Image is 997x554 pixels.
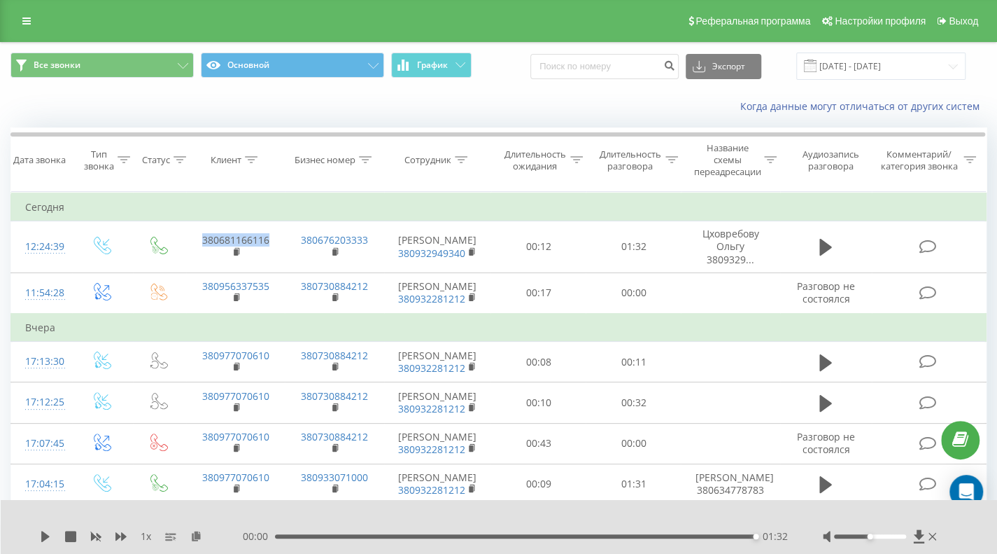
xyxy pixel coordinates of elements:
td: [PERSON_NAME] [384,423,490,464]
span: Цховребову Ольгу 3809329... [702,227,759,265]
td: [PERSON_NAME] [384,272,490,314]
div: Аудиозапись разговора [793,148,868,172]
a: 380730884212 [301,430,368,443]
a: 380977070610 [202,389,269,403]
div: Сотрудник [404,154,451,166]
td: 01:31 [586,464,681,504]
a: 380932281212 [398,361,465,375]
span: Выход [949,15,978,27]
button: Основной [201,53,384,78]
a: 380730884212 [301,279,368,293]
div: 17:07:45 [25,430,58,457]
span: Разговор не состоялся [797,430,855,456]
div: 11:54:28 [25,279,58,307]
button: Все звонки [10,53,194,78]
td: 00:11 [586,342,681,382]
div: Длительность ожидания [503,148,566,172]
td: 01:32 [586,221,681,273]
td: [PERSON_NAME] [384,221,490,273]
a: 380977070610 [202,349,269,362]
span: Разговор не состоялся [797,279,855,305]
div: 17:13:30 [25,348,58,375]
div: 17:12:25 [25,389,58,416]
button: Экспорт [686,54,761,79]
td: 00:09 [490,464,586,504]
div: Дата звонка [13,154,66,166]
div: 12:24:39 [25,233,58,261]
td: 00:08 [490,342,586,382]
a: 380730884212 [301,389,368,403]
a: Когда данные могут отличаться от других систем [740,99,987,113]
input: Поиск по номеру [530,54,679,79]
td: 00:00 [586,272,681,314]
a: 380932281212 [398,292,465,305]
a: 380977070610 [202,471,269,484]
a: 380676203333 [301,233,368,247]
span: Все звонки [34,60,80,71]
a: 380932281212 [398,402,465,415]
td: [PERSON_NAME] [384,342,490,382]
div: Accessibility label [868,534,873,539]
span: Реферальная программа [695,15,810,27]
a: 380730884212 [301,349,368,362]
td: [PERSON_NAME] 380634778783 [681,464,780,504]
td: Вчера [11,314,987,342]
td: Сегодня [11,193,987,221]
span: 1 x [141,529,151,543]
div: 17:04:15 [25,471,58,498]
td: 00:10 [490,382,586,423]
td: 00:17 [490,272,586,314]
div: Статус [142,154,170,166]
a: 380933071000 [301,471,368,484]
a: 380681166116 [202,233,269,247]
td: 00:00 [586,423,681,464]
td: [PERSON_NAME] [384,382,490,423]
div: Open Intercom Messenger [949,475,983,508]
a: 380932281212 [398,483,465,497]
span: Настройки профиля [835,15,926,27]
div: Клиент [211,154,241,166]
a: 380932281212 [398,443,465,456]
span: График [417,60,448,70]
span: 00:00 [243,529,275,543]
a: 380977070610 [202,430,269,443]
div: Название схемы переадресации [693,142,761,178]
td: 00:32 [586,382,681,423]
td: [PERSON_NAME] [384,464,490,504]
div: Бизнес номер [295,154,355,166]
div: Длительность разговора [599,148,662,172]
div: Accessibility label [753,534,758,539]
td: 00:43 [490,423,586,464]
a: 380932949340 [398,247,465,260]
a: 380956337535 [202,279,269,293]
td: 00:12 [490,221,586,273]
span: 01:32 [763,529,788,543]
button: График [391,53,472,78]
div: Тип звонка [84,148,114,172]
div: Комментарий/категория звонка [878,148,960,172]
